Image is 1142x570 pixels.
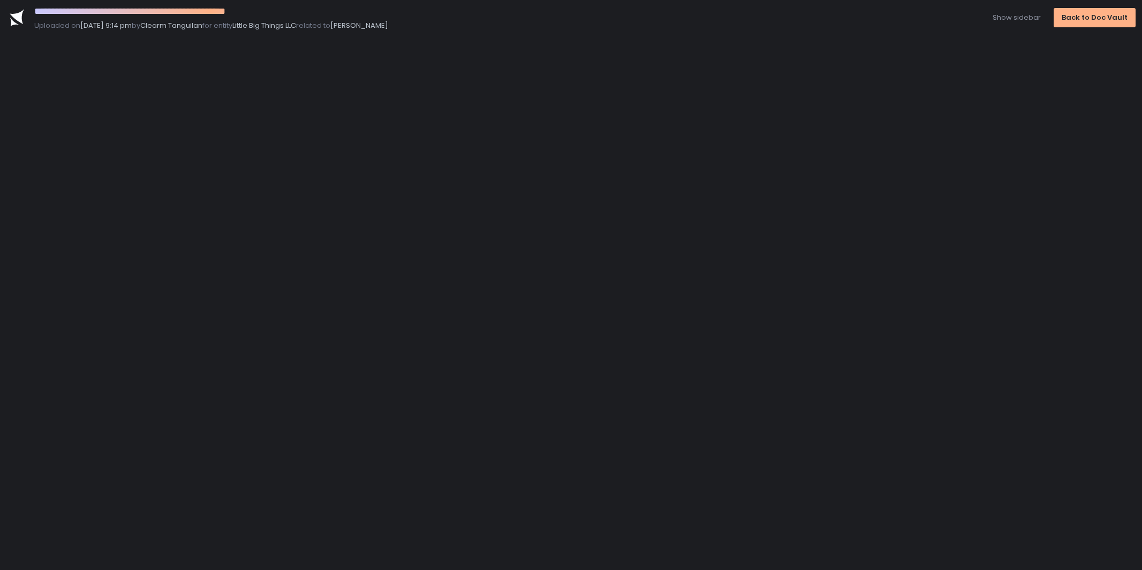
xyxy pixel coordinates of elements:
[34,20,80,31] span: Uploaded on
[993,13,1041,22] button: Show sidebar
[132,20,140,31] span: by
[296,20,330,31] span: related to
[232,20,296,31] span: Little Big Things LLC
[1054,8,1136,27] button: Back to Doc Vault
[1062,13,1128,22] div: Back to Doc Vault
[80,20,132,31] span: [DATE] 9:14 pm
[330,20,388,31] span: [PERSON_NAME]
[140,20,202,31] span: Clearm Tanguilan
[202,20,232,31] span: for entity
